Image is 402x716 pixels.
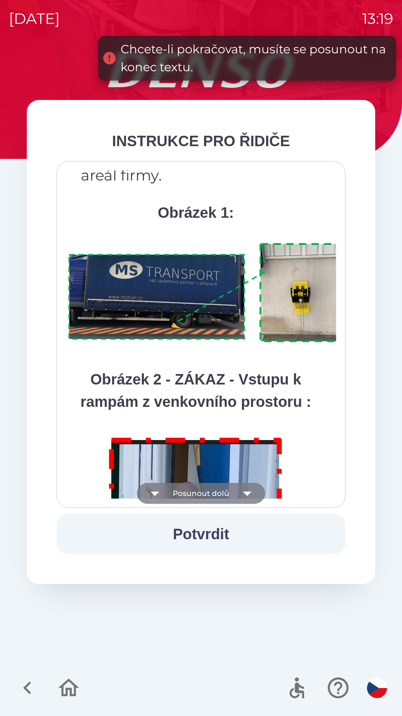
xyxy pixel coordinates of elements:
img: cs flag [367,678,387,698]
img: A1ym8hFSA0ukAAAAAElFTkSuQmCC [66,239,355,347]
button: Potvrdit [57,514,345,554]
p: [DATE] [9,7,60,30]
img: M8MNayrTL6gAAAABJRU5ErkJggg== [100,428,291,702]
button: Posunout dolů [137,483,265,504]
div: Chcete-li pokračovat, musíte se posunout na konec textu. [121,40,389,76]
p: 13:19 [362,7,393,30]
strong: Obrázek 2 - ZÁKAZ - Vstupu k rampám z venkovního prostoru : [80,371,311,410]
strong: Obrázek 1: [158,204,234,221]
div: INSTRUKCE PRO ŘIDIČE [57,130,345,152]
img: Logo [27,52,375,88]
